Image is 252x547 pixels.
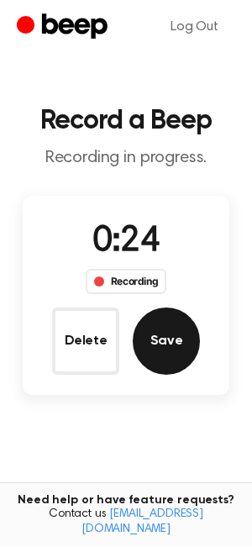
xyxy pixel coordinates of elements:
span: Contact us [10,508,242,537]
button: Delete Audio Record [52,308,119,375]
h1: Record a Beep [13,108,239,134]
div: Recording [86,269,167,294]
span: 0:24 [92,224,160,260]
p: Recording in progress. [13,148,239,169]
a: [EMAIL_ADDRESS][DOMAIN_NAME] [81,508,203,535]
a: Log Out [154,7,235,47]
button: Save Audio Record [133,308,200,375]
a: Beep [17,11,112,44]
